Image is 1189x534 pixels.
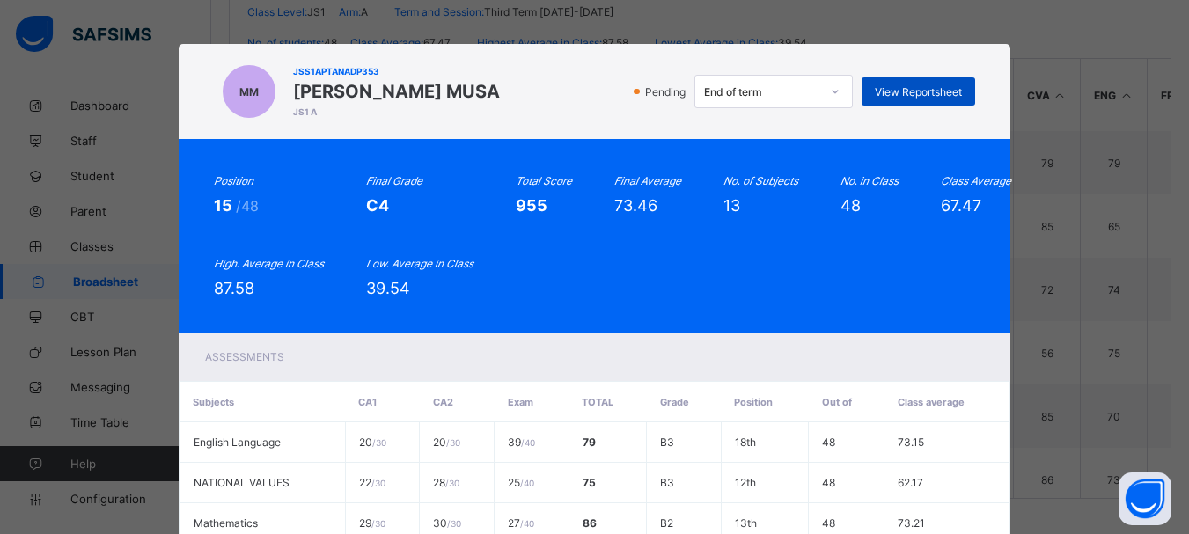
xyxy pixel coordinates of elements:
span: 48 [822,476,835,489]
span: English Language [194,435,281,449]
span: 20 [433,435,460,449]
span: View Reportsheet [875,85,962,99]
span: JSS1APTANADP353 [293,66,500,77]
span: JS1 A [293,106,500,117]
span: / 40 [520,518,534,529]
span: CA1 [358,396,377,408]
span: 67.47 [941,196,981,215]
span: B2 [660,516,673,530]
div: End of term [704,85,820,99]
span: Class average [898,396,965,408]
span: Pending [643,85,691,99]
span: 22 [359,476,385,489]
span: 62.17 [898,476,923,489]
span: 48 [822,435,835,449]
i: Final Grade [366,174,422,187]
span: Mathematics [194,516,258,530]
span: CA2 [433,396,453,408]
button: Open asap [1119,472,1171,525]
span: 12th [735,476,756,489]
span: MM [239,85,259,99]
i: No. in Class [840,174,899,187]
span: 48 [840,196,861,215]
span: 27 [508,516,534,530]
span: / 30 [445,478,459,488]
i: Position [214,174,253,187]
span: 39.54 [366,279,410,297]
span: / 30 [447,518,461,529]
i: Low. Average in Class [366,257,473,270]
span: Grade [660,396,689,408]
span: 28 [433,476,459,489]
span: 73.21 [898,516,925,530]
span: 73.15 [898,435,924,449]
span: / 30 [371,518,385,529]
span: 20 [359,435,386,449]
span: Position [734,396,773,408]
span: 30 [433,516,461,530]
span: 955 [516,196,547,215]
i: High. Average in Class [214,257,324,270]
i: No. of Subjects [723,174,798,187]
span: Total [582,396,613,408]
span: Subjects [193,396,234,408]
span: 13 [723,196,740,215]
span: / 30 [372,437,386,448]
span: B3 [660,476,674,489]
span: [PERSON_NAME] MUSA [293,81,500,102]
i: Total Score [516,174,572,187]
span: C4 [366,196,389,215]
span: 79 [583,435,596,449]
span: / 40 [521,437,535,448]
span: NATIONAL VALUES [194,476,290,489]
span: 48 [822,516,835,530]
span: Assessments [205,350,284,363]
span: B3 [660,435,674,449]
span: / 30 [371,478,385,488]
span: 75 [583,476,596,489]
span: /48 [236,197,259,215]
span: 87.58 [214,279,254,297]
span: 29 [359,516,385,530]
span: 13th [735,516,757,530]
span: 39 [508,435,535,449]
span: 25 [508,476,534,489]
i: Final Average [614,174,681,187]
i: Class Average [941,174,1011,187]
span: / 30 [446,437,460,448]
span: Exam [508,396,533,408]
span: 86 [583,516,597,530]
span: 73.46 [614,196,657,215]
span: 15 [214,196,236,215]
span: / 40 [520,478,534,488]
span: 18th [735,435,756,449]
span: Out of [822,396,852,408]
